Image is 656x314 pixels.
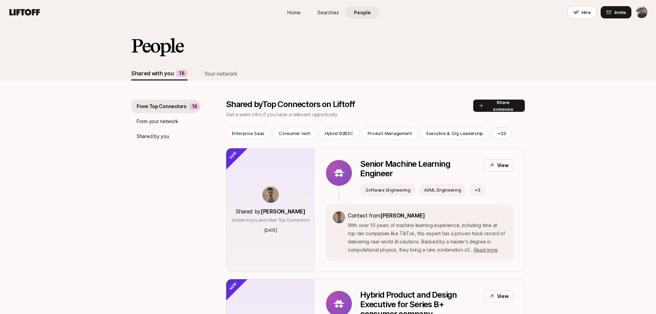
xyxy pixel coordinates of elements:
p: View [497,161,509,169]
p: Executive & Org Leadership [426,130,483,137]
p: Hybrid B2B2C [325,130,353,137]
button: Hire [568,6,597,18]
p: Consumer tech [279,130,311,137]
div: Shared with you [131,69,174,78]
img: bf8f663c_42d6_4f7d_af6b_5f71b9527721.jpg [333,211,345,223]
img: bf8f663c_42d6_4f7d_af6b_5f71b9527721.jpg [262,186,279,203]
p: View [497,292,509,300]
p: Shared by [236,207,305,216]
span: People [354,9,371,16]
p: Get a warm intro if you have a relevant opportunity [226,110,473,119]
button: Shared with you18 [131,67,188,80]
p: With over 10 years of machine learning experience, including time at top-tier companies like TikT... [348,221,507,254]
button: Invite [601,6,631,18]
p: Visible to you and other Top Connectors [232,217,310,223]
p: 18 [192,102,197,110]
p: Context from [348,211,507,220]
span: Invite [614,9,626,16]
a: People [345,6,379,19]
span: Searches [317,9,339,16]
a: Home [277,6,311,19]
a: Shared by[PERSON_NAME]Visible to you and other Top Connectors[DATE]Senior Machine Learning Engine... [226,148,525,272]
div: New [215,137,248,170]
button: Your network [204,67,237,80]
p: Shared by you [137,132,169,140]
span: Home [287,9,301,16]
p: Shared by Top Connectors on Liftoff [226,100,473,109]
div: New [215,268,248,301]
span: [PERSON_NAME] [261,208,305,215]
h2: People [131,35,183,56]
p: Software Engineering [366,186,410,193]
span: Hire [582,9,591,16]
p: Product Management [368,130,412,137]
button: Share someone [473,100,525,112]
button: +33 [492,127,511,139]
p: Enterprise Saas [232,130,264,137]
p: 18 [179,69,184,77]
p: AI/ML Engineering [424,186,461,193]
p: From Top Connectors [137,102,187,110]
a: Searches [311,6,345,19]
div: Your network [204,69,237,78]
p: [DATE] [264,227,277,234]
p: From your network [137,117,178,125]
span: Read more [474,247,498,253]
span: [PERSON_NAME] [380,212,425,219]
button: +3 [469,184,486,196]
p: Senior Machine Learning Engineer [360,159,478,178]
img: Darshan Gajara [636,6,647,18]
